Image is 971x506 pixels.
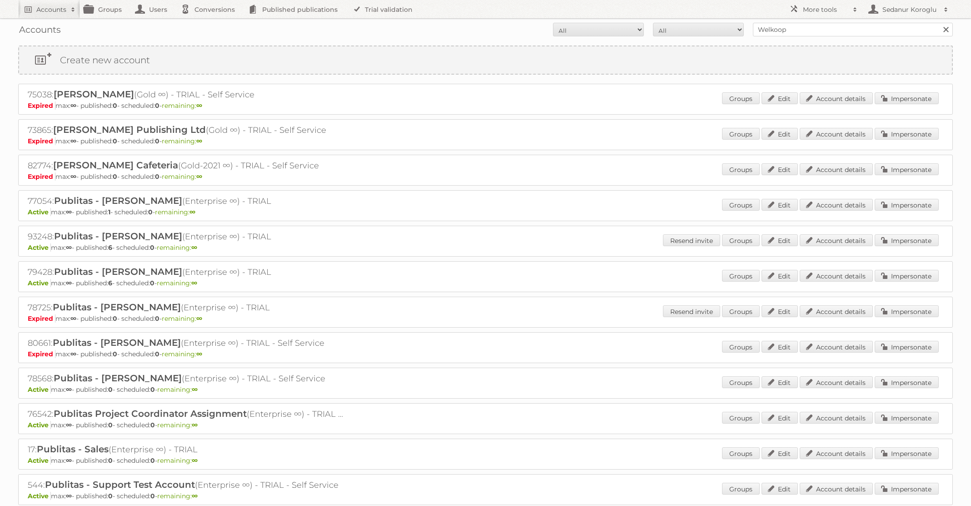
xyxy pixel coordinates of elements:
[28,172,55,181] span: Expired
[155,137,159,145] strong: 0
[28,137,55,145] span: Expired
[19,46,952,74] a: Create new account
[722,412,760,424] a: Groups
[192,421,198,429] strong: ∞
[28,89,346,101] h2: 75038: (Gold ∞) - TRIAL - Self Service
[53,302,181,313] span: Publitas - [PERSON_NAME]
[108,456,113,465] strong: 0
[28,492,943,500] p: max: - published: - scheduled: -
[762,270,798,282] a: Edit
[54,195,182,206] span: Publitas - [PERSON_NAME]
[762,376,798,388] a: Edit
[28,279,51,287] span: Active
[762,341,798,353] a: Edit
[108,243,112,252] strong: 6
[45,479,195,490] span: Publitas - Support Test Account
[66,208,72,216] strong: ∞
[157,421,198,429] span: remaining:
[53,160,178,171] span: [PERSON_NAME] Cafeteria
[28,314,943,323] p: max: - published: - scheduled: -
[800,128,873,140] a: Account details
[113,314,117,323] strong: 0
[875,483,939,495] a: Impersonate
[875,163,939,175] a: Impersonate
[53,124,206,135] span: [PERSON_NAME] Publishing Ltd
[875,92,939,104] a: Impersonate
[28,373,346,385] h2: 78568: (Enterprise ∞) - TRIAL - Self Service
[53,337,181,348] span: Publitas - [PERSON_NAME]
[155,314,159,323] strong: 0
[800,163,873,175] a: Account details
[663,305,720,317] a: Resend invite
[157,243,197,252] span: remaining:
[162,172,202,181] span: remaining:
[800,376,873,388] a: Account details
[54,408,247,419] span: Publitas Project Coordinator Assignment
[875,234,939,246] a: Impersonate
[800,92,873,104] a: Account details
[70,350,76,358] strong: ∞
[66,492,72,500] strong: ∞
[722,305,760,317] a: Groups
[113,350,117,358] strong: 0
[722,92,760,104] a: Groups
[162,137,202,145] span: remaining:
[28,231,346,243] h2: 93248: (Enterprise ∞) - TRIAL
[762,92,798,104] a: Edit
[28,208,51,216] span: Active
[108,492,113,500] strong: 0
[28,421,51,429] span: Active
[66,385,72,394] strong: ∞
[155,172,159,181] strong: 0
[108,385,113,394] strong: 0
[28,314,55,323] span: Expired
[800,270,873,282] a: Account details
[157,456,198,465] span: remaining:
[196,101,202,110] strong: ∞
[192,456,198,465] strong: ∞
[762,483,798,495] a: Edit
[191,243,197,252] strong: ∞
[803,5,848,14] h2: More tools
[148,208,153,216] strong: 0
[28,337,346,349] h2: 80661: (Enterprise ∞) - TRIAL - Self Service
[875,199,939,211] a: Impersonate
[762,412,798,424] a: Edit
[70,137,76,145] strong: ∞
[157,279,197,287] span: remaining:
[162,101,202,110] span: remaining:
[28,101,943,110] p: max: - published: - scheduled: -
[762,128,798,140] a: Edit
[875,341,939,353] a: Impersonate
[70,172,76,181] strong: ∞
[66,279,72,287] strong: ∞
[28,101,55,110] span: Expired
[66,243,72,252] strong: ∞
[28,172,943,181] p: max: - published: - scheduled: -
[28,456,51,465] span: Active
[36,5,66,14] h2: Accounts
[37,444,109,455] span: Publitas - Sales
[875,270,939,282] a: Impersonate
[28,208,943,216] p: max: - published: - scheduled: -
[875,447,939,459] a: Impersonate
[762,305,798,317] a: Edit
[762,447,798,459] a: Edit
[875,305,939,317] a: Impersonate
[28,492,51,500] span: Active
[722,234,760,246] a: Groups
[157,385,198,394] span: remaining:
[762,163,798,175] a: Edit
[28,124,346,136] h2: 73865: (Gold ∞) - TRIAL - Self Service
[54,89,134,100] span: [PERSON_NAME]
[722,483,760,495] a: Groups
[150,279,154,287] strong: 0
[28,479,346,491] h2: 544: (Enterprise ∞) - TRIAL - Self Service
[28,421,943,429] p: max: - published: - scheduled: -
[150,492,155,500] strong: 0
[66,421,72,429] strong: ∞
[196,137,202,145] strong: ∞
[800,234,873,246] a: Account details
[70,314,76,323] strong: ∞
[113,101,117,110] strong: 0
